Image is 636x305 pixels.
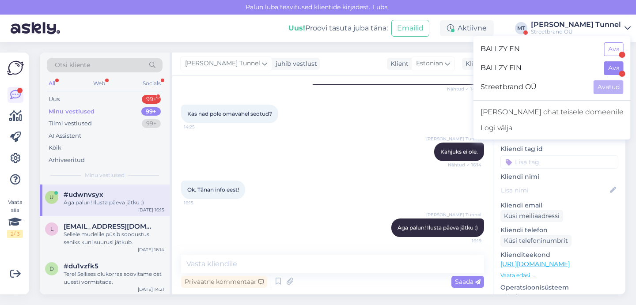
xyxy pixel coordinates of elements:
[416,59,443,68] span: Estonian
[91,78,107,89] div: Web
[440,148,478,155] span: Kahjuks ei ole.
[604,42,624,56] button: Ava
[500,271,618,279] p: Vaata edasi ...
[473,104,631,120] a: [PERSON_NAME] chat teisele domeenile
[500,260,570,268] a: [URL][DOMAIN_NAME]
[387,59,409,68] div: Klient
[500,226,618,235] p: Kliendi telefon
[288,24,305,32] b: Uus!
[138,207,164,213] div: [DATE] 16:15
[7,230,23,238] div: 2 / 3
[500,144,618,154] p: Kliendi tag'id
[49,132,81,140] div: AI Assistent
[500,210,563,222] div: Küsi meiliaadressi
[448,237,481,244] span: 16:19
[184,124,217,130] span: 14:25
[7,198,23,238] div: Vaata siia
[185,59,260,68] span: [PERSON_NAME] Tunnel
[462,59,500,68] div: Klienditugi
[49,265,54,272] span: d
[531,21,621,28] div: [PERSON_NAME] Tunnel
[426,136,481,142] span: [PERSON_NAME] Tunnel
[500,292,618,301] p: Windows 10
[397,224,478,231] span: Aga palun! Ilusta päeva jätku :)
[64,199,164,207] div: Aga palun! Ilusta päeva jätku :)
[49,107,95,116] div: Minu vestlused
[64,191,103,199] span: #udwnvsyx
[288,23,388,34] div: Proovi tasuta juba täna:
[501,185,608,195] input: Lisa nimi
[142,95,161,104] div: 99+
[481,61,597,75] span: BALLZY FIN
[531,21,631,35] a: [PERSON_NAME] TunnelStreetbrand OÜ
[272,59,317,68] div: juhib vestlust
[184,200,217,206] span: 16:15
[426,211,481,218] span: [PERSON_NAME] Tunnel
[181,276,267,288] div: Privaatne kommentaar
[49,119,92,128] div: Tiimi vestlused
[49,143,61,152] div: Kõik
[500,155,618,169] input: Lisa tag
[141,78,163,89] div: Socials
[370,3,390,11] span: Luba
[142,119,161,128] div: 99+
[594,80,624,94] button: Avatud
[64,230,164,246] div: Sellele mudelile püsib soodustus seniks kuni suurusi jätkub.
[515,22,527,34] div: MT
[455,278,481,286] span: Saada
[64,270,164,286] div: Tere! Sellises olukorras soovitame ost uuesti vormistada.
[49,194,54,200] span: u
[49,95,60,104] div: Uus
[481,42,597,56] span: BALLZY EN
[138,246,164,253] div: [DATE] 16:14
[447,86,481,92] span: Nähtud ✓ 14:22
[604,61,624,75] button: Ava
[500,250,618,260] p: Klienditeekond
[531,28,621,35] div: Streetbrand OÜ
[500,201,618,210] p: Kliendi email
[448,162,481,168] span: Nähtud ✓ 16:14
[500,283,618,292] p: Operatsioonisüsteem
[138,286,164,293] div: [DATE] 14:21
[55,60,90,70] span: Otsi kliente
[481,80,587,94] span: Streetbrand OÜ
[47,78,57,89] div: All
[85,171,125,179] span: Minu vestlused
[440,20,494,36] div: Aktiivne
[7,60,24,76] img: Askly Logo
[473,120,631,136] div: Logi välja
[49,156,85,165] div: Arhiveeritud
[500,235,572,247] div: Küsi telefoninumbrit
[187,110,272,117] span: Kas nad pole omavahel seotud?
[391,20,429,37] button: Emailid
[64,222,155,230] span: lilijakabrits@gmail.com
[500,172,618,181] p: Kliendi nimi
[187,186,239,193] span: Ok. Tänan info eest!
[50,226,53,232] span: l
[141,107,161,116] div: 99+
[64,262,98,270] span: #du1vzfk5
